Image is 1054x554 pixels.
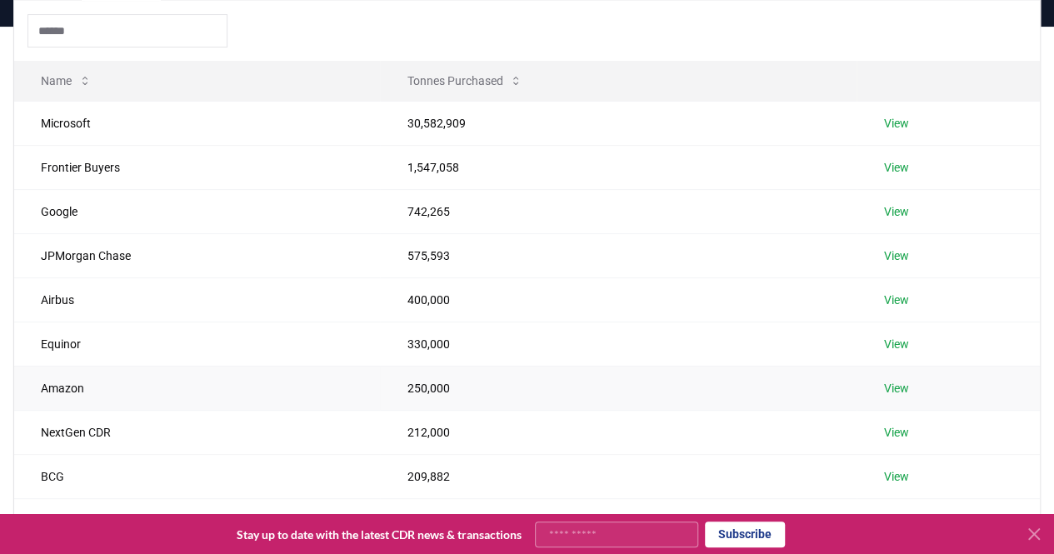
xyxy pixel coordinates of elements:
td: 200,000 [380,498,857,542]
a: View [883,203,908,220]
td: 575,593 [380,233,857,277]
td: 400,000 [380,277,857,322]
a: View [883,247,908,264]
a: View [883,512,908,529]
td: Google [14,189,380,233]
a: View [883,336,908,352]
td: JPMorgan Chase [14,233,380,277]
td: 30,582,909 [380,101,857,145]
td: Equinor [14,322,380,366]
button: Name [27,64,105,97]
td: 742,265 [380,189,857,233]
td: 212,000 [380,410,857,454]
a: View [883,159,908,176]
td: NextGen CDR [14,410,380,454]
td: Microsoft [14,101,380,145]
td: SkiesFifty [14,498,380,542]
td: Frontier Buyers [14,145,380,189]
a: View [883,468,908,485]
td: BCG [14,454,380,498]
td: 330,000 [380,322,857,366]
td: Amazon [14,366,380,410]
td: 209,882 [380,454,857,498]
td: 250,000 [380,366,857,410]
button: Tonnes Purchased [393,64,536,97]
a: View [883,115,908,132]
a: View [883,424,908,441]
td: 1,547,058 [380,145,857,189]
td: Airbus [14,277,380,322]
a: View [883,380,908,397]
a: View [883,292,908,308]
